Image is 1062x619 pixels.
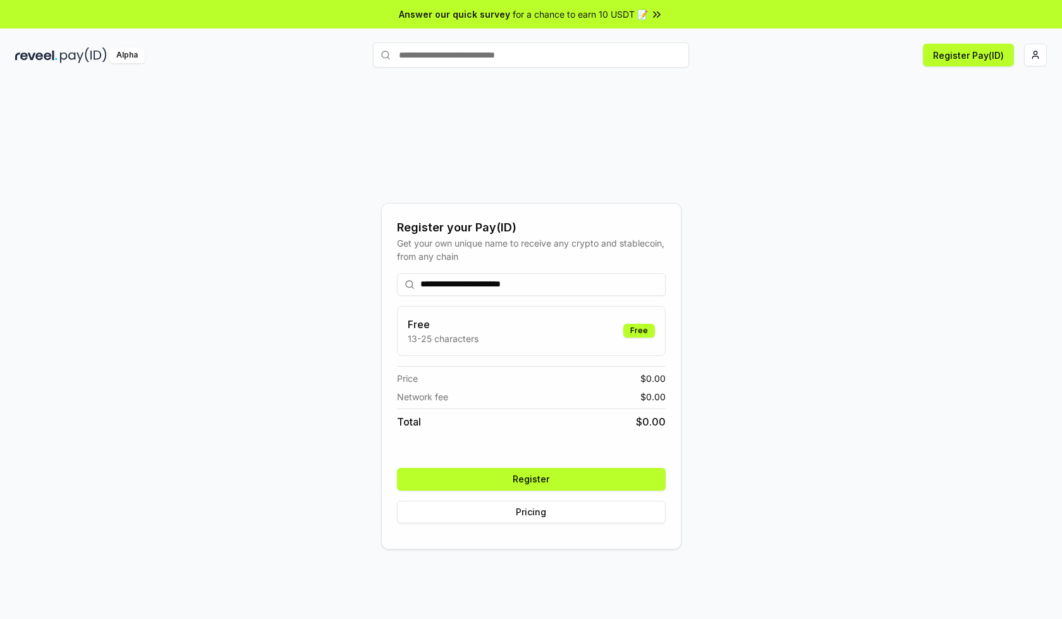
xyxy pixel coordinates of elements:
span: Price [397,372,418,385]
div: Free [623,324,655,338]
div: Get your own unique name to receive any crypto and stablecoin, from any chain [397,236,666,263]
span: Answer our quick survey [399,8,510,21]
button: Register Pay(ID) [923,44,1014,66]
p: 13-25 characters [408,332,479,345]
span: $ 0.00 [640,372,666,385]
h3: Free [408,317,479,332]
span: Total [397,414,421,429]
div: Register your Pay(ID) [397,219,666,236]
img: pay_id [60,47,107,63]
span: for a chance to earn 10 USDT 📝 [513,8,648,21]
span: Network fee [397,390,448,403]
div: Alpha [109,47,145,63]
button: Register [397,468,666,491]
span: $ 0.00 [636,414,666,429]
span: $ 0.00 [640,390,666,403]
button: Pricing [397,501,666,524]
img: reveel_dark [15,47,58,63]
